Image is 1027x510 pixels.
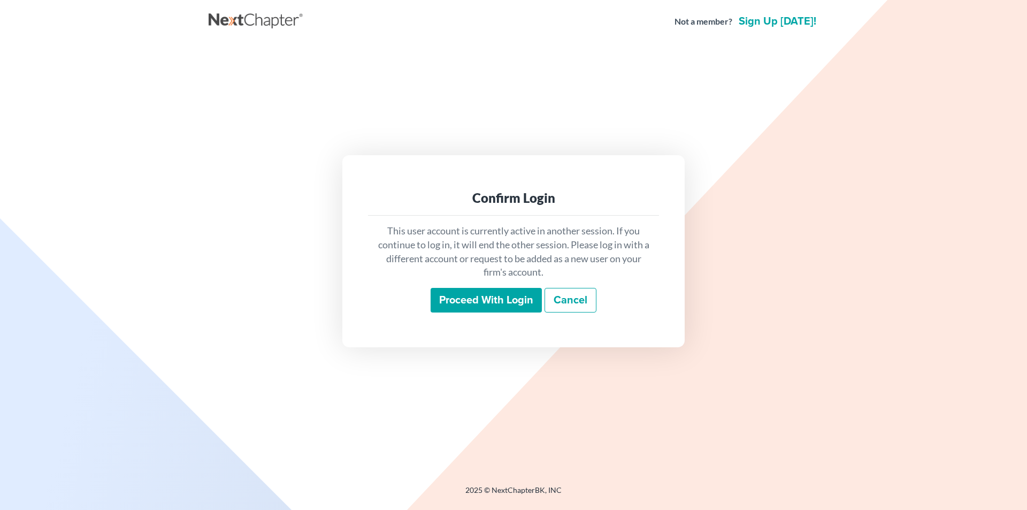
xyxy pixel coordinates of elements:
div: Confirm Login [377,189,650,207]
a: Sign up [DATE]! [737,16,818,27]
div: 2025 © NextChapterBK, INC [209,485,818,504]
a: Cancel [545,288,596,313]
p: This user account is currently active in another session. If you continue to log in, it will end ... [377,224,650,279]
strong: Not a member? [675,16,732,28]
input: Proceed with login [431,288,542,313]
